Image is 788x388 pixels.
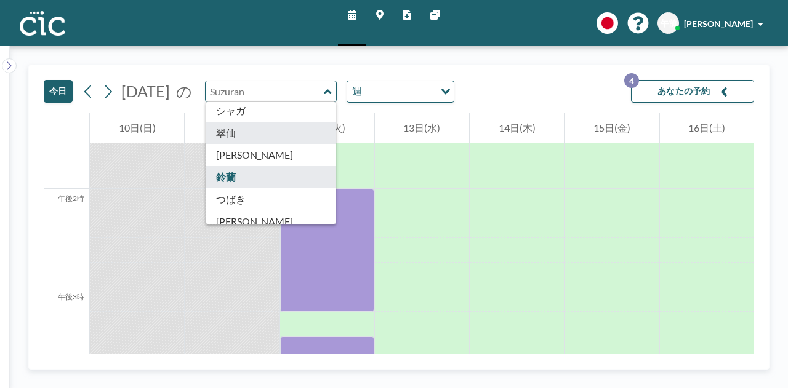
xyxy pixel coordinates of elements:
button: あなたの予約4 [631,80,754,103]
input: オプションを検索 [366,84,433,100]
font: 14日(木) [499,122,536,133]
font: [PERSON_NAME] [684,18,753,29]
font: 16日(土) [688,122,725,133]
font: 10日(日) [119,122,156,133]
font: つばき [216,193,246,205]
font: 翠仙 [216,127,236,138]
font: 4 [629,76,634,86]
button: 今日 [44,80,73,103]
font: シャガ [216,105,246,116]
font: 13日(水) [403,122,440,133]
img: 組織ロゴ [20,11,65,36]
input: Suzuran [206,81,324,101]
font: [PERSON_NAME] [216,149,293,160]
font: [PERSON_NAME] [216,215,293,227]
font: あなたの予約 [657,85,710,96]
font: 午前 [660,18,677,28]
font: 午後2時 [58,194,84,203]
div: オプションを検索 [347,81,454,102]
font: 週 [352,85,362,97]
font: 15日(金) [593,122,630,133]
font: 午後3時 [58,292,84,301]
font: 鈴蘭 [216,171,236,183]
font: 今日 [49,85,67,96]
font: の [176,82,192,100]
font: [DATE] [121,82,170,100]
